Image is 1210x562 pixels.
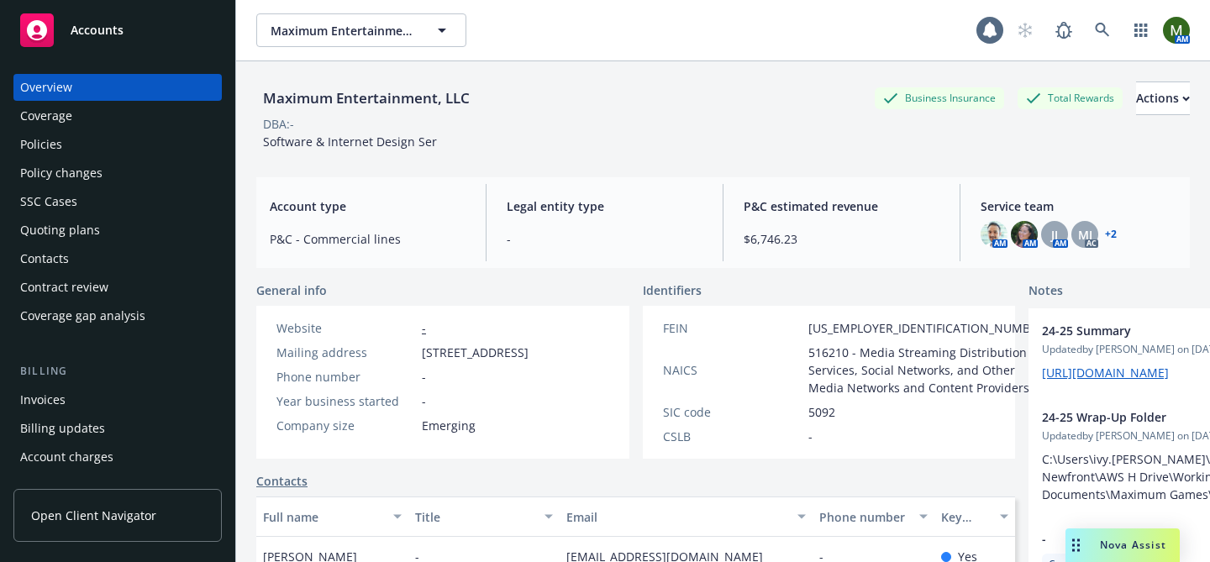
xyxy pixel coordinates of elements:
a: Accounts [13,7,222,54]
div: SIC code [663,403,802,421]
button: Full name [256,496,408,537]
div: Billing [13,363,222,380]
span: Maximum Entertainment, LLC [271,22,416,39]
div: Contacts [20,245,69,272]
a: Policies [13,131,222,158]
span: Open Client Navigator [31,507,156,524]
a: Account charges [13,444,222,470]
span: Account type [270,197,466,215]
div: Installment plans [20,472,118,499]
div: Contract review [20,274,108,301]
div: Drag to move [1065,528,1086,562]
img: photo [1163,17,1190,44]
div: Email [566,508,787,526]
span: Notes [1028,281,1063,302]
a: SSC Cases [13,188,222,215]
a: Coverage [13,102,222,129]
img: photo [981,221,1007,248]
span: Nova Assist [1100,538,1166,552]
a: Contacts [13,245,222,272]
div: Year business started [276,392,415,410]
span: [STREET_ADDRESS] [422,344,529,361]
div: Website [276,319,415,337]
div: Policy changes [20,160,103,186]
button: Title [408,496,560,537]
span: Accounts [71,24,124,37]
div: Total Rewards [1018,87,1123,108]
span: $6,746.23 [744,230,939,248]
div: Policies [20,131,62,158]
span: - [422,392,426,410]
div: Coverage [20,102,72,129]
span: - [808,428,813,445]
span: JJ [1051,226,1058,244]
div: Phone number [819,508,908,526]
button: Key contact [934,496,1015,537]
img: photo [1011,221,1038,248]
span: Legal entity type [507,197,702,215]
span: 5092 [808,403,835,421]
a: [URL][DOMAIN_NAME] [1042,365,1169,381]
div: Title [415,508,535,526]
button: Nova Assist [1065,528,1180,562]
a: Contacts [256,472,308,490]
button: Email [560,496,813,537]
span: Emerging [422,417,476,434]
div: DBA: - [263,115,294,133]
div: FEIN [663,319,802,337]
a: Policy changes [13,160,222,186]
button: Phone number [813,496,934,537]
div: Overview [20,74,72,101]
div: Quoting plans [20,217,100,244]
a: Installment plans [13,472,222,499]
div: Phone number [276,368,415,386]
a: Start snowing [1008,13,1042,47]
a: Coverage gap analysis [13,302,222,329]
span: [US_EMPLOYER_IDENTIFICATION_NUMBER] [808,319,1049,337]
span: Identifiers [643,281,702,299]
span: MJ [1078,226,1092,244]
div: Company size [276,417,415,434]
div: Actions [1136,82,1190,114]
div: Business Insurance [875,87,1004,108]
span: Software & Internet Design Ser [263,134,437,150]
button: Maximum Entertainment, LLC [256,13,466,47]
div: Maximum Entertainment, LLC [256,87,476,109]
span: Service team [981,197,1176,215]
a: Quoting plans [13,217,222,244]
div: SSC Cases [20,188,77,215]
div: Invoices [20,386,66,413]
div: Account charges [20,444,113,470]
a: - [422,320,426,336]
span: 516210 - Media Streaming Distribution Services, Social Networks, and Other Media Networks and Con... [808,344,1049,397]
a: Billing updates [13,415,222,442]
div: Coverage gap analysis [20,302,145,329]
a: +2 [1105,229,1117,239]
a: Search [1086,13,1119,47]
div: Billing updates [20,415,105,442]
span: General info [256,281,327,299]
a: Switch app [1124,13,1158,47]
span: - [422,368,426,386]
div: Full name [263,508,383,526]
span: P&C estimated revenue [744,197,939,215]
a: Invoices [13,386,222,413]
button: Actions [1136,81,1190,115]
a: Report a Bug [1047,13,1081,47]
div: Key contact [941,508,990,526]
div: Mailing address [276,344,415,361]
a: Contract review [13,274,222,301]
span: P&C - Commercial lines [270,230,466,248]
a: Overview [13,74,222,101]
div: CSLB [663,428,802,445]
div: NAICS [663,361,802,379]
span: - [507,230,702,248]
